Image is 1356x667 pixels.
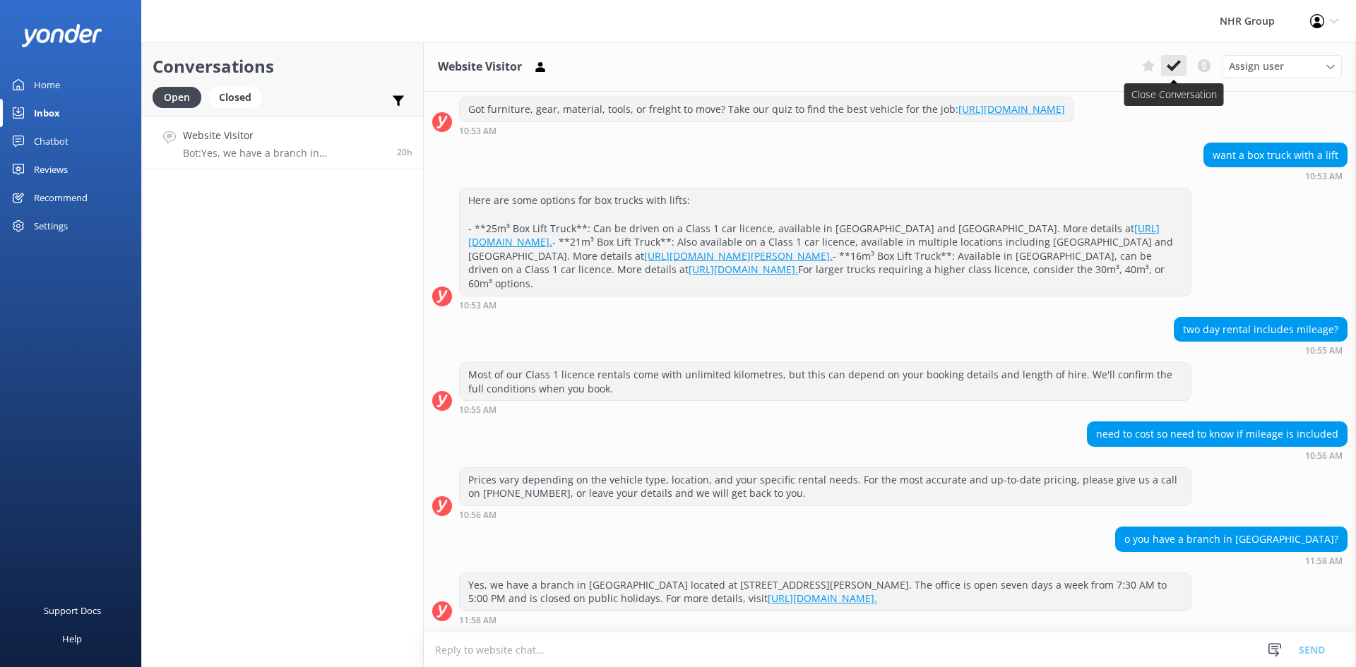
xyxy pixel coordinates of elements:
div: Recommend [34,184,88,212]
div: Most of our Class 1 licence rentals come with unlimited kilometres, but this can depend on your b... [460,363,1191,400]
div: Oct 14 2025 10:53am (UTC +13:00) Pacific/Auckland [459,300,1191,310]
div: Prices vary depending on the vehicle type, location, and your specific rental needs. For the most... [460,468,1191,505]
h4: Website Visitor [183,128,386,143]
div: Oct 14 2025 11:58am (UTC +13:00) Pacific/Auckland [1115,555,1348,565]
h2: Conversations [153,53,412,80]
div: Oct 14 2025 10:56am (UTC +13:00) Pacific/Auckland [1087,450,1348,460]
div: Oct 14 2025 10:55am (UTC +13:00) Pacific/Auckland [1174,345,1348,355]
div: Yes, we have a branch in [GEOGRAPHIC_DATA] located at [STREET_ADDRESS][PERSON_NAME]. The office i... [460,573,1191,611]
div: Oct 14 2025 10:53am (UTC +13:00) Pacific/Auckland [459,126,1074,136]
strong: 10:53 AM [1305,172,1343,181]
div: Oct 14 2025 11:58am (UTC +13:00) Pacific/Auckland [459,615,1191,625]
div: Oct 14 2025 10:53am (UTC +13:00) Pacific/Auckland [1203,171,1348,181]
strong: 11:58 AM [459,616,496,625]
a: [URL][DOMAIN_NAME]. [468,222,1160,249]
a: Open [153,89,208,104]
div: Oct 14 2025 10:56am (UTC +13:00) Pacific/Auckland [459,510,1191,519]
a: Website VisitorBot:Yes, we have a branch in [GEOGRAPHIC_DATA] located at [STREET_ADDRESS][PERSON_... [142,116,423,169]
strong: 10:55 AM [459,406,496,414]
img: yonder-white-logo.png [21,24,102,47]
a: [URL][DOMAIN_NAME] [958,102,1065,116]
h3: Website Visitor [438,58,522,76]
div: Home [34,71,60,99]
div: Chatbot [34,127,69,155]
span: Oct 14 2025 11:58am (UTC +13:00) Pacific/Auckland [397,146,412,158]
div: Help [62,625,82,653]
div: Assign User [1222,55,1342,78]
a: [URL][DOMAIN_NAME][PERSON_NAME]. [644,249,833,263]
span: Assign user [1229,59,1284,74]
div: o you have a branch in [GEOGRAPHIC_DATA]? [1116,527,1347,551]
div: Inbox [34,99,60,127]
strong: 11:58 AM [1305,557,1343,565]
div: need to cost so need to know if mileage is included [1088,422,1347,446]
div: Got furniture, gear, material, tools, or freight to move? Take our quiz to find the best vehicle ... [460,97,1073,121]
div: Oct 14 2025 10:55am (UTC +13:00) Pacific/Auckland [459,404,1191,414]
div: two day rental includes mileage? [1174,318,1347,342]
strong: 10:56 AM [459,511,496,519]
strong: 10:53 AM [459,301,496,310]
strong: 10:56 AM [1305,452,1343,460]
div: Support Docs [44,596,101,625]
div: want a box truck with a lift [1204,143,1347,167]
strong: 10:55 AM [1305,347,1343,355]
div: Here are some options for box trucks with lifts: - **25m³ Box Lift Truck**: Can be driven on a Cl... [460,188,1191,295]
p: Bot: Yes, we have a branch in [GEOGRAPHIC_DATA] located at [STREET_ADDRESS][PERSON_NAME]. The off... [183,147,386,160]
div: Closed [208,87,262,108]
div: Settings [34,212,68,240]
div: Reviews [34,155,68,184]
a: [URL][DOMAIN_NAME]. [689,263,798,276]
div: Open [153,87,201,108]
strong: 10:53 AM [459,127,496,136]
a: [URL][DOMAIN_NAME]. [768,591,877,605]
a: Closed [208,89,269,104]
